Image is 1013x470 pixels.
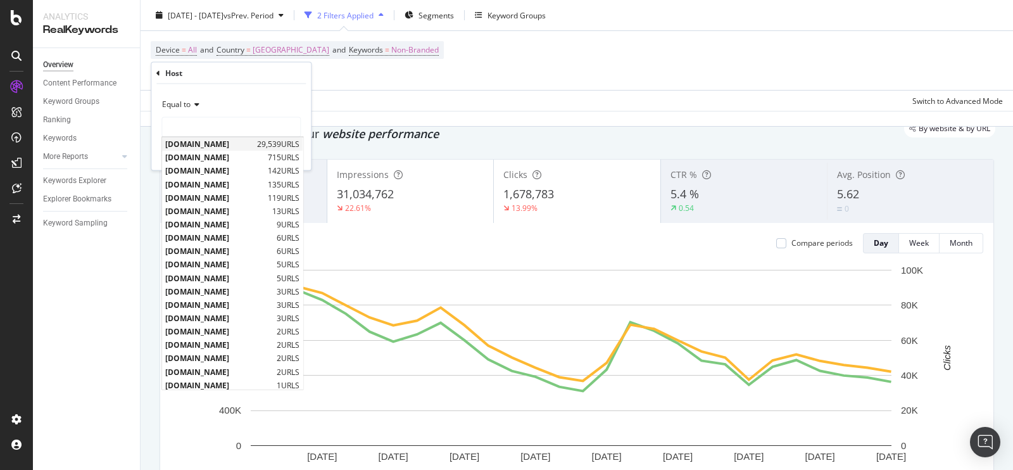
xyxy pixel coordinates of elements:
[734,451,764,462] text: [DATE]
[268,152,299,163] span: 715 URLS
[912,95,1003,106] div: Switch to Advanced Mode
[904,120,995,137] div: legacy label
[236,440,241,451] text: 0
[43,58,131,72] a: Overview
[277,366,299,377] span: 2 URLS
[337,168,389,181] span: Impressions
[919,125,990,132] span: By website & by URL
[165,205,269,216] span: [DOMAIN_NAME]
[470,5,551,25] button: Keyword Groups
[165,68,182,79] div: Host
[43,217,108,230] div: Keyword Sampling
[165,192,265,203] span: [DOMAIN_NAME]
[876,451,906,462] text: [DATE]
[837,168,891,181] span: Avg. Position
[277,326,299,337] span: 2 URLS
[592,451,622,462] text: [DATE]
[845,203,849,214] div: 0
[277,219,299,229] span: 9 URLS
[165,326,274,337] span: [DOMAIN_NAME]
[901,405,918,416] text: 20K
[182,44,186,55] span: =
[43,193,131,206] a: Explorer Bookmarks
[332,44,346,55] span: and
[165,219,274,229] span: [DOMAIN_NAME]
[450,451,479,462] text: [DATE]
[277,232,299,243] span: 6 URLS
[337,186,394,201] span: 31,034,762
[151,5,289,25] button: [DATE] - [DATE]vsPrev. Period
[165,259,274,270] span: [DOMAIN_NAME]
[941,345,952,370] text: Clicks
[950,238,972,248] div: Month
[277,286,299,296] span: 3 URLS
[43,193,111,206] div: Explorer Bookmarks
[277,246,299,257] span: 6 URLS
[43,132,131,145] a: Keywords
[43,132,77,145] div: Keywords
[188,41,197,59] span: All
[165,353,274,364] span: [DOMAIN_NAME]
[165,286,274,296] span: [DOMAIN_NAME]
[391,41,439,59] span: Non-Branded
[43,174,131,187] a: Keywords Explorer
[165,139,254,149] span: [DOMAIN_NAME]
[268,179,299,189] span: 135 URLS
[349,44,383,55] span: Keywords
[165,340,274,350] span: [DOMAIN_NAME]
[837,207,842,211] img: Equal
[277,353,299,364] span: 2 URLS
[246,44,251,55] span: =
[217,44,244,55] span: Country
[837,186,859,201] span: 5.62
[863,233,899,253] button: Day
[385,44,389,55] span: =
[670,186,699,201] span: 5.4 %
[165,179,265,189] span: [DOMAIN_NAME]
[345,203,371,213] div: 22.61%
[43,174,106,187] div: Keywords Explorer
[901,265,923,276] text: 100K
[43,150,118,163] a: More Reports
[162,99,191,110] span: Equal to
[277,272,299,283] span: 5 URLS
[156,148,196,160] button: Cancel
[272,205,299,216] span: 13 URLS
[277,259,299,270] span: 5 URLS
[299,5,389,25] button: 2 Filters Applied
[165,272,274,283] span: [DOMAIN_NAME]
[43,10,130,23] div: Analytics
[970,427,1000,457] div: Open Intercom Messenger
[165,379,274,390] span: [DOMAIN_NAME]
[679,203,694,213] div: 0.54
[43,113,131,127] a: Ranking
[663,451,693,462] text: [DATE]
[223,10,274,20] span: vs Prev. Period
[520,451,550,462] text: [DATE]
[165,246,274,257] span: [DOMAIN_NAME]
[43,95,131,108] a: Keyword Groups
[165,312,274,323] span: [DOMAIN_NAME]
[268,192,299,203] span: 119 URLS
[277,379,299,390] span: 1 URLS
[168,10,223,20] span: [DATE] - [DATE]
[317,10,374,20] div: 2 Filters Applied
[43,23,130,37] div: RealKeywords
[503,186,554,201] span: 1,678,783
[43,217,131,230] a: Keyword Sampling
[165,165,265,176] span: [DOMAIN_NAME]
[901,370,918,381] text: 40K
[43,77,116,90] div: Content Performance
[43,58,73,72] div: Overview
[277,299,299,310] span: 3 URLS
[43,95,99,108] div: Keyword Groups
[156,44,180,55] span: Device
[670,168,697,181] span: CTR %
[43,113,71,127] div: Ranking
[899,233,940,253] button: Week
[400,5,459,25] button: Segments
[165,232,274,243] span: [DOMAIN_NAME]
[791,238,853,248] div: Compare periods
[307,451,337,462] text: [DATE]
[165,152,265,163] span: [DOMAIN_NAME]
